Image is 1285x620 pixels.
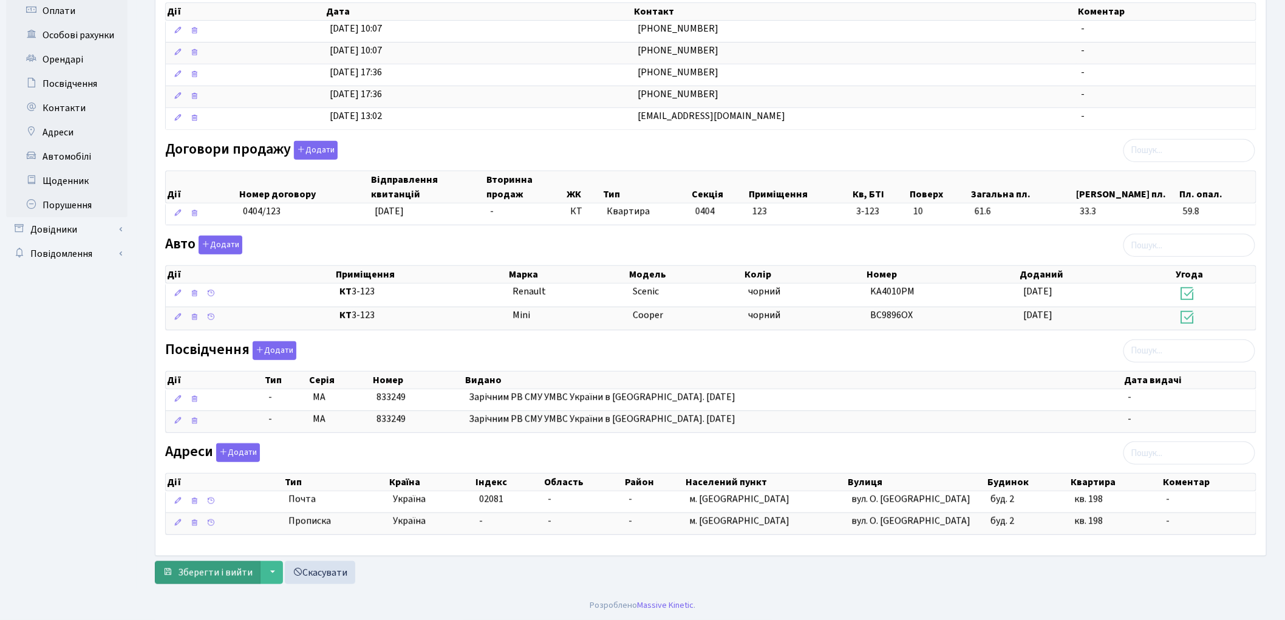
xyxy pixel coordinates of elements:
[6,193,128,217] a: Порушення
[1123,339,1255,363] input: Пошук...
[1082,87,1085,101] span: -
[1178,171,1256,203] th: Пл. опал.
[1082,44,1085,57] span: -
[393,514,469,528] span: Україна
[638,66,719,79] span: [PHONE_NUMBER]
[243,205,281,218] span: 0404/123
[330,109,382,123] span: [DATE] 13:02
[165,236,242,254] label: Авто
[629,266,744,283] th: Модель
[1082,109,1085,123] span: -
[913,205,965,219] span: 10
[250,339,296,360] a: Додати
[1167,492,1170,506] span: -
[377,412,406,426] span: 833249
[165,341,296,360] label: Посвідчення
[1082,66,1085,79] span: -
[377,390,406,404] span: 833249
[851,492,970,506] span: вул. О. [GEOGRAPHIC_DATA]
[847,474,986,491] th: Вулиця
[752,205,767,218] span: 123
[339,285,352,298] b: КТ
[548,492,551,506] span: -
[508,266,629,283] th: Марка
[590,599,695,612] div: Розроблено .
[513,285,546,298] span: Renault
[166,372,264,389] th: Дії
[1174,266,1256,283] th: Угода
[213,441,260,463] a: Додати
[1123,234,1255,257] input: Пошук...
[165,443,260,462] label: Адреси
[866,266,1019,283] th: Номер
[308,372,372,389] th: Серія
[325,3,633,20] th: Дата
[6,169,128,193] a: Щоденник
[689,492,789,506] span: м. [GEOGRAPHIC_DATA]
[513,308,530,322] span: Mini
[339,308,503,322] span: 3-123
[1183,205,1251,219] span: 59.8
[479,514,483,528] span: -
[6,72,128,96] a: Посвідчення
[264,372,308,389] th: Тип
[199,236,242,254] button: Авто
[690,171,748,203] th: Секція
[6,120,128,145] a: Адреси
[335,266,508,283] th: Приміщення
[474,474,544,491] th: Індекс
[166,171,238,203] th: Дії
[1167,514,1170,528] span: -
[970,171,1075,203] th: Загальна пл.
[1082,22,1085,35] span: -
[1019,266,1174,283] th: Доданий
[313,390,326,404] span: МА
[633,3,1077,20] th: Контакт
[330,44,382,57] span: [DATE] 10:07
[268,390,303,404] span: -
[479,492,503,506] span: 02081
[285,561,355,584] a: Скасувати
[6,47,128,72] a: Орендарі
[330,87,382,101] span: [DATE] 17:36
[602,171,690,203] th: Тип
[1123,441,1255,465] input: Пошук...
[638,44,719,57] span: [PHONE_NUMBER]
[330,22,382,35] span: [DATE] 10:07
[856,205,904,219] span: 3-123
[165,141,338,160] label: Договори продажу
[566,171,602,203] th: ЖК
[155,561,261,584] button: Зберегти і вийти
[389,474,474,491] th: Країна
[548,514,551,528] span: -
[743,266,865,283] th: Колір
[909,171,970,203] th: Поверх
[469,412,735,426] span: Зарічним РВ СМУ УМВС України в [GEOGRAPHIC_DATA]. [DATE]
[695,205,715,218] span: 0404
[6,217,128,242] a: Довідники
[490,205,494,218] span: -
[607,205,686,219] span: Квартира
[6,242,128,266] a: Повідомлення
[1123,372,1256,389] th: Дата видачі
[1123,139,1255,162] input: Пошук...
[291,138,338,160] a: Додати
[268,412,303,426] span: -
[991,492,1015,506] span: буд. 2
[624,474,684,491] th: Район
[638,22,719,35] span: [PHONE_NUMBER]
[166,474,284,491] th: Дії
[166,266,335,283] th: Дії
[638,109,786,123] span: [EMAIL_ADDRESS][DOMAIN_NAME]
[1128,412,1131,426] span: -
[748,285,780,298] span: чорний
[629,514,632,528] span: -
[975,205,1070,219] span: 61.6
[1080,205,1173,219] span: 33.3
[1074,492,1103,506] span: кв. 198
[1162,474,1256,491] th: Коментар
[986,474,1069,491] th: Будинок
[748,171,851,203] th: Приміщення
[685,474,847,491] th: Населений пункт
[372,372,464,389] th: Номер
